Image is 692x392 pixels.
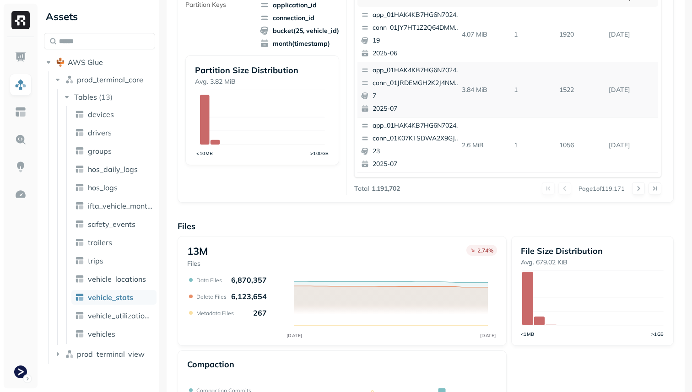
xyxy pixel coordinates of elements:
img: Query Explorer [15,134,27,145]
p: Delete Files [196,293,227,300]
span: ifta_vehicle_months [88,201,153,210]
span: trailers [88,238,112,247]
button: AWS Glue [44,55,155,70]
p: 2025-07 [373,160,461,169]
a: safety_events [71,217,157,231]
p: 13M [187,245,208,258]
p: 3.84 MiB [458,82,511,98]
span: safety_events [88,220,135,229]
img: Optimization [15,188,27,200]
p: conn_01JY7HT1Z2Q64DMM2D4GM0VB6N [373,23,461,32]
span: vehicle_locations [88,274,146,284]
a: vehicles [71,327,157,341]
p: Total [354,184,369,193]
span: Tables [74,92,97,102]
span: hos_daily_logs [88,165,138,174]
img: table [75,110,84,119]
span: vehicle_utilization_day [88,311,153,320]
a: devices [71,107,157,122]
p: Compaction [187,359,234,370]
img: table [75,256,84,265]
p: 7 [373,91,461,101]
p: 1,191,702 [372,184,400,193]
span: prod_terminal_view [77,349,145,359]
span: hos_logs [88,183,118,192]
p: Partition Keys [185,0,226,9]
p: Avg. 3.82 MiB [195,77,330,86]
p: 2025-07 [373,104,461,113]
a: hos_daily_logs [71,162,157,177]
p: 1 [510,137,556,153]
span: prod_terminal_core [77,75,143,84]
p: app_01HAK4KB7HG6N7024210G3S8D5 [373,11,461,20]
button: app_01HAK4KB7HG6N7024210G3S8D5conn_01K07KTSDWA2X9GJN3FNR0A94G232025-07 [357,118,465,172]
img: Assets [15,79,27,91]
img: Dashboard [15,51,27,63]
a: groups [71,144,157,158]
div: Assets [44,9,155,24]
p: 4.07 MiB [458,27,511,43]
tspan: [DATE] [480,333,496,338]
a: vehicle_utilization_day [71,308,157,323]
p: conn_01K07KTSDWA2X9GJN3FNR0A94G [373,134,461,143]
button: prod_terminal_core [53,72,156,87]
a: trailers [71,235,157,250]
p: 1 [510,82,556,98]
span: vehicle_stats [88,293,133,302]
p: 19 [373,36,461,45]
p: app_01HAK4KB7HG6N7024210G3S8D5 [373,121,461,130]
p: 6,123,654 [231,292,267,301]
p: Sep 16, 2025 [605,137,658,153]
button: prod_terminal_view [53,347,156,361]
span: trips [88,256,103,265]
img: table [75,146,84,156]
tspan: <10MB [196,150,213,156]
a: drivers [71,125,157,140]
p: ( 13 ) [99,92,113,102]
img: table [75,183,84,192]
p: 1 [510,27,556,43]
p: Page 1 of 119,171 [578,184,625,193]
button: app_01HAK4KB7HG6N7024210G3S8D5conn_01JY7HT1Z2Q64DMM2D4GM0VB6N192025-06 [357,7,465,62]
p: 6,870,357 [231,275,267,285]
p: Data Files [196,277,222,284]
img: table [75,293,84,302]
p: 267 [253,308,267,317]
img: Terminal [14,365,27,378]
p: Metadata Files [196,310,234,317]
img: table [75,238,84,247]
img: table [75,165,84,174]
tspan: >100GB [310,150,329,156]
p: 2.74 % [477,247,493,254]
img: table [75,128,84,137]
p: 23 [373,147,461,156]
img: table [75,311,84,320]
img: table [75,220,84,229]
img: namespace [65,75,74,84]
tspan: [DATE] [286,333,302,338]
p: 1920 [556,27,605,43]
tspan: <1MB [521,331,535,337]
img: Asset Explorer [15,106,27,118]
p: conn_01JRDEMGH2K2J4NM5N6Z1AG4XA [373,79,461,88]
img: table [75,274,84,284]
img: Insights [15,161,27,173]
img: Ryft [11,11,30,29]
p: 2025-06 [373,49,461,58]
span: groups [88,146,112,156]
tspan: >1GB [651,331,664,337]
p: Files [178,221,674,231]
p: Avg. 679.02 KiB [521,258,664,267]
span: connection_id [260,13,339,22]
button: app_01HAK4KB7HG6N7024210G3S8D5conn_01HXHCCQ0HK1RXQJQG663FDNAK12025-09 [357,173,465,228]
p: 1056 [556,137,605,153]
button: app_01HAK4KB7HG6N7024210G3S8D5conn_01JRDEMGH2K2J4NM5N6Z1AG4XA72025-07 [357,62,465,117]
span: AWS Glue [68,58,103,67]
a: ifta_vehicle_months [71,199,157,213]
p: Sep 16, 2025 [605,82,658,98]
img: table [75,329,84,338]
span: vehicles [88,329,115,338]
img: root [56,58,65,67]
span: application_id [260,0,339,10]
span: bucket(25, vehicle_id) [260,26,339,35]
